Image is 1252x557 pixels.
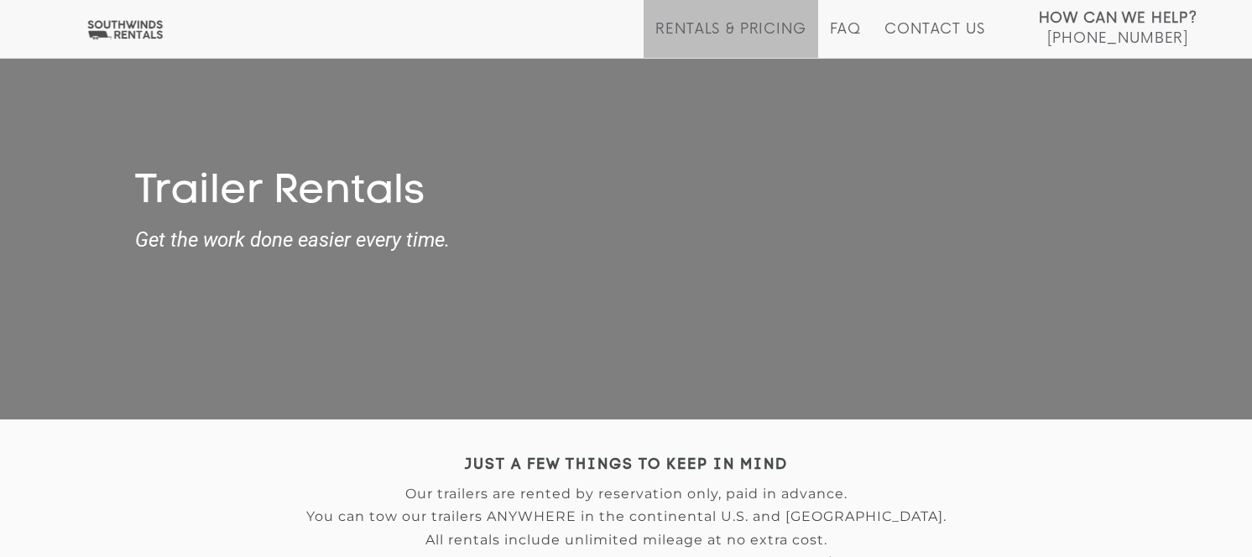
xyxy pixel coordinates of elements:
[830,21,862,58] a: FAQ
[1047,30,1188,47] span: [PHONE_NUMBER]
[1039,10,1197,27] strong: How Can We Help?
[135,509,1117,524] p: You can tow our trailers ANYWHERE in the continental U.S. and [GEOGRAPHIC_DATA].
[135,533,1117,548] p: All rentals include unlimited mileage at no extra cost.
[84,19,166,40] img: Southwinds Rentals Logo
[135,229,1117,251] strong: Get the work done easier every time.
[1039,8,1197,45] a: How Can We Help? [PHONE_NUMBER]
[135,487,1117,502] p: Our trailers are rented by reservation only, paid in advance.
[135,169,1117,217] h1: Trailer Rentals
[465,458,788,472] strong: JUST A FEW THINGS TO KEEP IN MIND
[655,21,806,58] a: Rentals & Pricing
[884,21,984,58] a: Contact Us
